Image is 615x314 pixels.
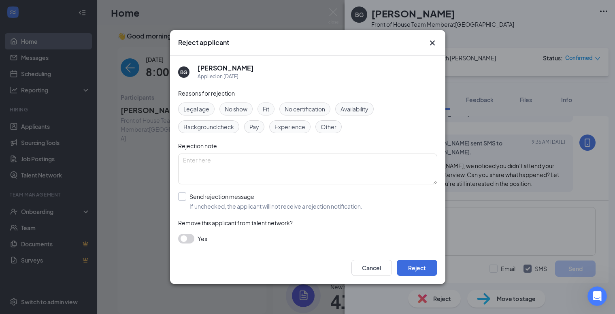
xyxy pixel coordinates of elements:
[397,260,437,276] button: Reject
[183,122,234,131] span: Background check
[13,190,126,206] div: When I clicked the link, here's what I received:
[51,252,58,258] button: Start recording
[275,122,305,131] span: Experience
[225,105,247,113] span: No show
[249,122,259,131] span: Pay
[428,38,437,48] svg: Cross
[70,33,102,39] span: Scheduling
[127,3,142,19] button: Home
[351,260,392,276] button: Cancel
[52,28,109,45] a: Scheduling
[142,3,157,18] div: Close
[26,252,32,258] button: Gif picker
[7,235,155,249] textarea: Message…
[321,122,336,131] span: Other
[285,105,325,113] span: No certification
[139,249,152,262] button: Send a message…
[178,38,229,47] h3: Reject applicant
[263,105,269,113] span: Fit
[178,142,217,150] span: Rejection note
[178,219,293,226] span: Remove this applicant from talent network?
[198,234,207,244] span: Yes
[39,10,55,18] p: Active
[13,104,126,128] div: When I hit schedule, the test applicant was moved to the First Onsite Interview stage and receive...
[180,69,187,76] div: BG
[13,252,19,258] button: Emoji picker
[38,252,45,258] button: Upload attachment
[5,3,21,19] button: go back
[23,4,36,17] img: Profile image for Leo
[428,38,437,48] button: Close
[340,105,368,113] span: Availability
[178,90,235,97] span: Reasons for rejection
[39,4,92,10] h1: [PERSON_NAME]
[198,73,254,81] div: Applied on [DATE]
[587,286,607,306] iframe: Intercom live chat
[198,64,254,73] h5: [PERSON_NAME]
[183,105,209,113] span: Legal age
